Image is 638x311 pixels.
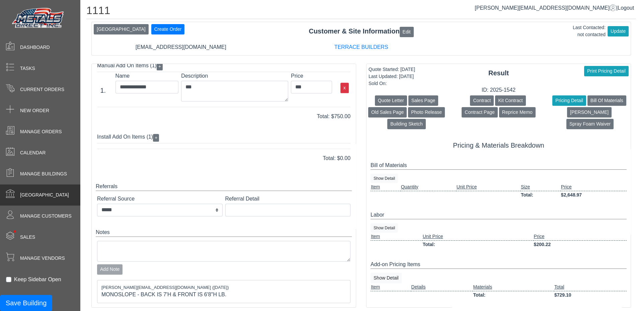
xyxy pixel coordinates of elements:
[369,80,415,87] div: Sold On:
[94,24,149,34] button: [GEOGRAPHIC_DATA]
[371,183,401,191] td: Item
[334,44,388,50] a: TERRACE BUILDERS
[587,95,626,106] button: Bill Of Materials
[86,4,636,19] h1: 1111
[584,66,629,76] button: Print Pricing Detail
[566,119,614,129] button: Spray Foam Waiver
[371,260,627,269] div: Add-on Pricing Items
[411,283,473,291] td: Details
[561,191,627,199] td: $2,648.97
[371,174,398,183] button: Show Detail
[371,211,627,219] div: Labor
[96,228,352,237] div: Notes
[115,72,179,80] label: Name
[534,240,627,248] td: $200.22
[368,107,407,118] button: Old Sales Page
[495,95,526,106] button: Kit Contract
[20,149,46,156] span: Calendar
[567,107,612,118] button: [PERSON_NAME]
[20,255,65,262] span: Manage Vendors
[153,134,159,142] button: +
[20,44,50,51] span: Dashboard
[14,276,61,284] label: Keep Sidebar Open
[101,284,346,291] div: [PERSON_NAME][EMAIL_ADDRESS][DOMAIN_NAME] ([DATE])
[475,4,634,12] div: |
[181,72,288,80] label: Description
[521,191,561,199] td: Total:
[92,26,631,37] div: Customer & Site Information
[97,60,350,72] div: Manual Add On Items (1)
[554,283,627,291] td: Total
[369,66,415,73] div: Quote Started: [DATE]
[291,72,332,80] label: Price
[157,63,163,70] button: +
[401,183,456,191] td: Quantity
[92,154,355,162] div: Total: $0.00
[371,161,627,170] div: Bill of Materials
[552,95,586,106] button: Pricing Detail
[554,291,627,299] td: $729.10
[97,131,350,143] div: Install Add On Items (1)
[369,73,415,80] div: Last Updated: [DATE]
[456,183,521,191] td: Unit Price
[618,5,634,11] span: Logout
[534,233,627,241] td: Price
[93,85,113,95] div: 1.
[20,128,62,135] span: Manage Orders
[367,86,631,94] div: ID: 2025-1542
[371,141,627,149] h5: Pricing & Materials Breakdown
[97,195,223,203] label: Referral Source
[20,107,49,114] span: New Order
[20,234,35,241] span: Sales
[96,182,352,191] div: Referrals
[20,65,35,72] span: Tasks
[408,95,438,106] button: Sales Page
[400,27,414,37] button: Edit
[608,26,629,36] button: Update
[151,24,185,34] button: Create Order
[521,183,561,191] td: Size
[371,233,422,241] td: Item
[499,107,536,118] button: Reprice Memo
[473,291,554,299] td: Total:
[371,283,411,291] td: Item
[20,213,72,220] span: Manage Customers
[371,273,402,283] button: Show Detail
[561,183,627,191] td: Price
[20,86,64,93] span: Current Orders
[470,95,494,106] button: Contract
[422,240,534,248] td: Total:
[408,107,445,118] button: Photo Release
[340,83,349,93] button: x
[91,43,271,51] div: [EMAIL_ADDRESS][DOMAIN_NAME]
[225,195,351,203] label: Referral Detail
[101,291,346,299] div: MONOSLOPE - BACK IS 7'H & FRONT IS 6'8"H LB.
[422,233,534,241] td: Unit Price
[20,170,67,177] span: Manage Buildings
[371,223,398,233] button: Show Detail
[462,107,498,118] button: Contract Page
[97,264,123,275] button: Add Note
[475,5,616,11] a: [PERSON_NAME][EMAIL_ADDRESS][DOMAIN_NAME]
[6,221,23,242] span: •
[20,191,69,199] span: [GEOGRAPHIC_DATA]
[387,119,426,129] button: Building Sketch
[92,112,355,121] div: Total: $750.00
[573,24,606,38] div: Last Contacted: not contacted
[375,95,407,106] button: Quote Letter
[367,68,631,78] div: Result
[473,283,554,291] td: Materials
[10,6,67,31] img: Metals Direct Inc Logo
